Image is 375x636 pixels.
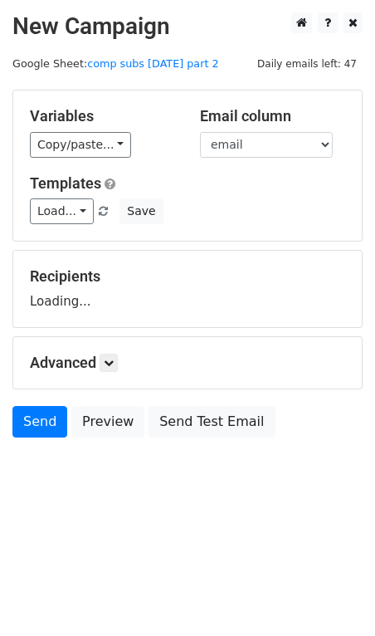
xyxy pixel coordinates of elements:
[119,198,163,224] button: Save
[30,267,345,311] div: Loading...
[251,55,363,73] span: Daily emails left: 47
[12,406,67,438] a: Send
[71,406,144,438] a: Preview
[30,132,131,158] a: Copy/paste...
[30,107,175,125] h5: Variables
[30,174,101,192] a: Templates
[12,12,363,41] h2: New Campaign
[30,198,94,224] a: Load...
[87,57,218,70] a: comp subs [DATE] part 2
[30,354,345,372] h5: Advanced
[200,107,345,125] h5: Email column
[149,406,275,438] a: Send Test Email
[251,57,363,70] a: Daily emails left: 47
[12,57,219,70] small: Google Sheet:
[30,267,345,286] h5: Recipients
